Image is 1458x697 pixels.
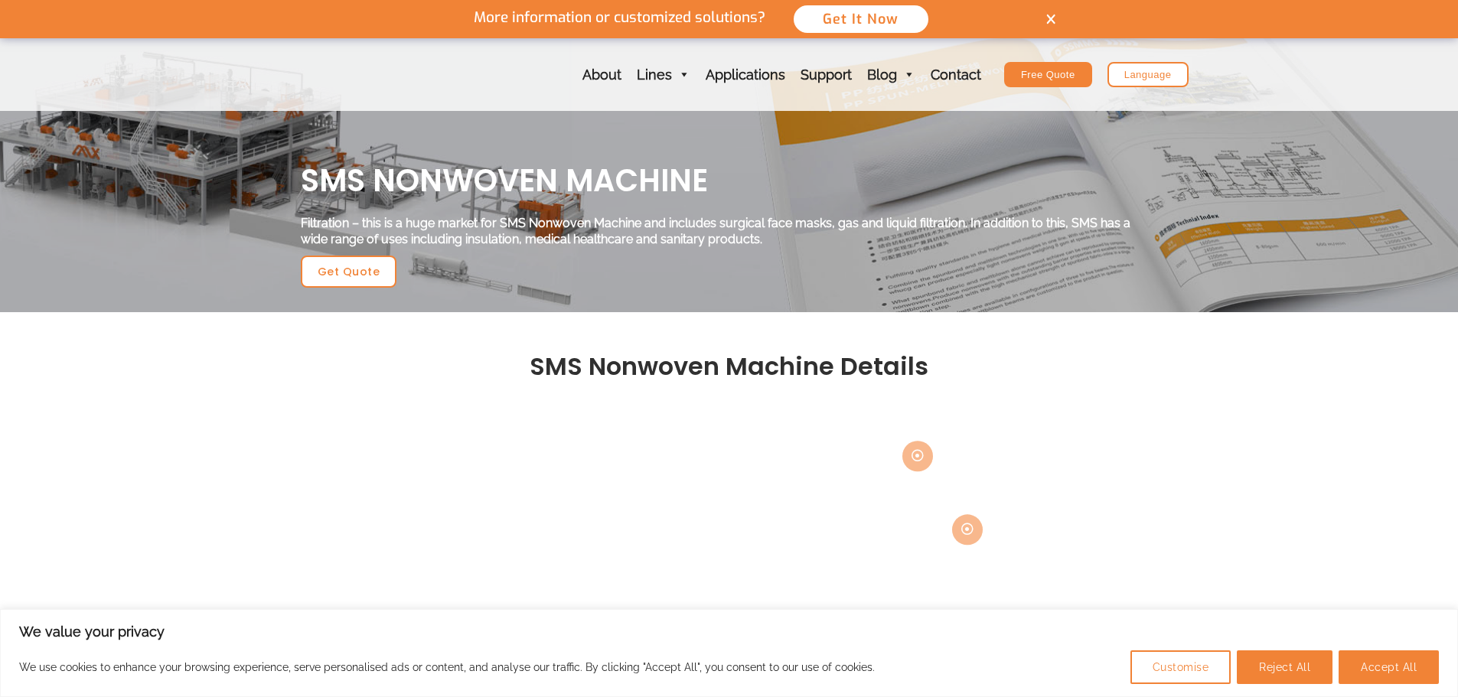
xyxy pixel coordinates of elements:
a: Free Quote [1004,62,1092,87]
button: Reject All [1237,650,1332,684]
a: About [575,38,629,111]
a: Blog [859,38,923,111]
button: Accept All [1339,650,1439,684]
span: Get Quote [318,266,380,277]
p: We use cookies to enhance your browsing experience, serve personalised ads or content, and analys... [19,658,875,676]
a: AZX Nonwoven Machine [270,67,362,81]
a: Get Quote [301,256,397,288]
button: Get It Now [792,4,930,34]
p: More information or customized solutions? [461,9,778,27]
button: Customise [1130,650,1231,684]
div: Filtration – this is a huge market for SMS Nonwoven Machine and includes surgical face masks, gas... [301,208,1158,248]
a: Support [793,38,859,111]
h1: SMS Nonwoven Machine [301,161,1158,200]
a: Lines [629,38,698,111]
h2: SMS Nonwoven Machine Details [301,350,1158,383]
a: Applications [698,38,793,111]
p: We value your privacy [19,623,1439,641]
a: Language [1107,62,1189,87]
a: Contact [923,38,989,111]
